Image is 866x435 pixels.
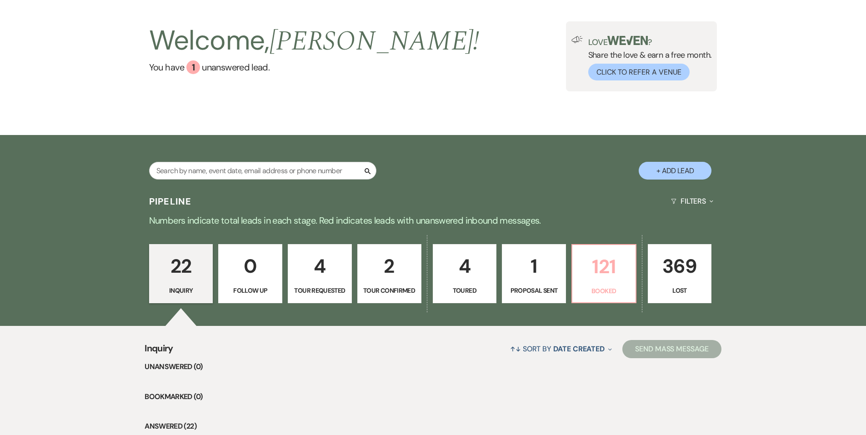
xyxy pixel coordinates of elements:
[224,285,276,295] p: Follow Up
[588,36,712,46] p: Love ?
[363,285,415,295] p: Tour Confirmed
[667,189,717,213] button: Filters
[622,340,721,358] button: Send Mass Message
[363,251,415,281] p: 2
[288,244,352,303] a: 4Tour Requested
[639,162,711,180] button: + Add Lead
[508,251,560,281] p: 1
[145,391,721,403] li: Bookmarked (0)
[578,251,630,282] p: 121
[654,251,706,281] p: 369
[149,21,480,60] h2: Welcome,
[106,213,761,228] p: Numbers indicate total leads in each stage. Red indicates leads with unanswered inbound messages.
[508,285,560,295] p: Proposal Sent
[578,286,630,296] p: Booked
[145,420,721,432] li: Answered (22)
[571,36,583,43] img: loud-speaker-illustration.svg
[510,344,521,354] span: ↑↓
[439,285,491,295] p: Toured
[654,285,706,295] p: Lost
[224,251,276,281] p: 0
[506,337,616,361] button: Sort By Date Created
[294,285,346,295] p: Tour Requested
[149,60,480,74] a: You have 1 unanswered lead.
[155,251,207,281] p: 22
[186,60,200,74] div: 1
[553,344,605,354] span: Date Created
[270,20,480,62] span: [PERSON_NAME] !
[433,244,497,303] a: 4Toured
[294,251,346,281] p: 4
[502,244,566,303] a: 1Proposal Sent
[149,195,192,208] h3: Pipeline
[439,251,491,281] p: 4
[155,285,207,295] p: Inquiry
[145,361,721,373] li: Unanswered (0)
[145,341,173,361] span: Inquiry
[648,244,712,303] a: 369Lost
[607,36,648,45] img: weven-logo-green.svg
[571,244,636,303] a: 121Booked
[149,244,213,303] a: 22Inquiry
[149,162,376,180] input: Search by name, event date, email address or phone number
[588,64,690,80] button: Click to Refer a Venue
[583,36,712,80] div: Share the love & earn a free month.
[357,244,421,303] a: 2Tour Confirmed
[218,244,282,303] a: 0Follow Up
